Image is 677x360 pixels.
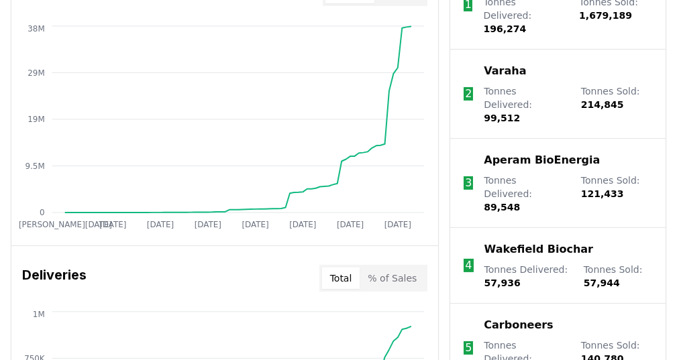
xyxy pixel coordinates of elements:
[465,257,472,274] p: 4
[484,202,520,213] span: 89,548
[28,68,44,78] tspan: 29M
[25,162,44,171] tspan: 9.5M
[484,241,593,257] a: Wakefield Biochar
[337,221,364,230] tspan: [DATE]
[484,317,553,333] a: Carboneers
[581,188,624,199] span: 121,433
[484,113,520,123] span: 99,512
[484,174,568,214] p: Tonnes Delivered :
[28,24,44,34] tspan: 38M
[384,221,411,230] tspan: [DATE]
[22,265,87,292] h3: Deliveries
[483,23,526,34] span: 196,274
[33,310,45,319] tspan: 1M
[19,221,112,230] tspan: [PERSON_NAME][DATE]
[322,267,360,289] button: Total
[360,267,425,289] button: % of Sales
[465,175,472,191] p: 3
[40,208,45,218] tspan: 0
[581,84,652,125] p: Tonnes Sold :
[484,263,570,290] p: Tonnes Delivered :
[484,152,600,168] a: Aperam BioEnergia
[584,278,620,288] span: 57,944
[579,10,632,21] span: 1,679,189
[581,99,624,110] span: 214,845
[99,221,126,230] tspan: [DATE]
[289,221,316,230] tspan: [DATE]
[584,263,652,290] p: Tonnes Sold :
[465,340,472,356] p: 5
[465,86,472,102] p: 2
[484,63,526,79] a: Varaha
[242,221,269,230] tspan: [DATE]
[484,278,521,288] span: 57,936
[147,221,174,230] tspan: [DATE]
[195,221,221,230] tspan: [DATE]
[28,115,44,124] tspan: 19M
[581,174,652,214] p: Tonnes Sold :
[484,84,568,125] p: Tonnes Delivered :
